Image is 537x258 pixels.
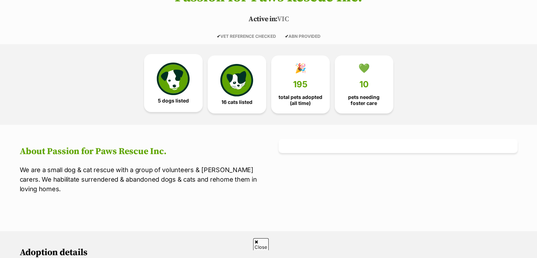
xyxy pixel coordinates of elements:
[158,98,189,104] span: 5 dogs listed
[20,247,518,258] h2: Adoption details
[358,63,370,74] div: 💚
[20,165,259,194] p: We are a small dog & cat rescue with a group of volunteers & [PERSON_NAME] carers. We habilitate ...
[9,14,528,25] p: VIC
[144,54,203,112] a: 5 dogs listed
[271,55,330,113] a: 🎉 195 total pets adopted (all time)
[208,55,266,113] a: 16 cats listed
[341,94,387,106] span: pets needing foster care
[20,146,259,157] h2: About Passion for Paws Rescue Inc.
[249,15,277,24] span: Active in:
[217,34,276,39] span: VET REFERENCE CHECKED
[295,63,306,74] div: 🎉
[253,238,269,251] span: Close
[277,94,324,106] span: total pets adopted (all time)
[221,99,252,105] span: 16 cats listed
[217,34,220,39] icon: ✔
[220,64,253,96] img: cat-icon-068c71abf8fe30c970a85cd354bc8e23425d12f6e8612795f06af48be43a487a.svg
[293,80,308,89] span: 195
[157,63,189,95] img: petrescue-icon-eee76f85a60ef55c4a1927667547b313a7c0e82042636edf73dce9c88f694885.svg
[285,34,321,39] span: ABN PROVIDED
[335,55,393,113] a: 💚 10 pets needing foster care
[285,34,288,39] icon: ✔
[359,80,369,89] span: 10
